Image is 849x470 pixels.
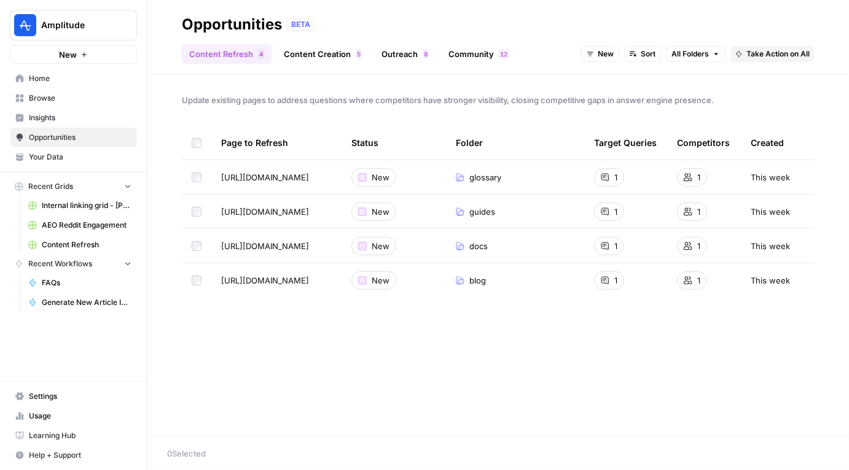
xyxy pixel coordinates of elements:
[614,240,617,252] span: 1
[167,447,829,460] div: 0 Selected
[697,171,700,183] span: 1
[500,49,504,59] span: 1
[351,126,378,160] div: Status
[221,274,309,287] span: [URL][DOMAIN_NAME]
[423,49,429,59] div: 8
[730,46,815,62] button: Take Action on All
[374,44,436,64] a: Outreach8
[504,49,507,59] span: 2
[10,147,137,167] a: Your Data
[23,235,137,255] a: Content Refresh
[666,46,726,62] button: All Folders
[751,240,790,252] span: This week
[671,48,709,60] span: All Folders
[10,255,137,273] button: Recent Workflows
[29,132,131,143] span: Opportunities
[29,112,131,123] span: Insights
[23,196,137,215] a: Internal linking grid - [PERSON_NAME]
[42,200,131,211] span: Internal linking grid - [PERSON_NAME]
[23,273,137,293] a: FAQs
[372,171,389,183] span: New
[372,240,389,252] span: New
[697,274,700,287] span: 1
[287,18,315,31] div: BETA
[641,48,655,60] span: Sort
[221,126,332,160] div: Page to Refresh
[221,206,309,218] span: [URL][DOMAIN_NAME]
[10,128,137,147] a: Opportunities
[10,406,137,426] a: Usage
[29,430,131,441] span: Learning Hub
[751,206,790,218] span: This week
[42,239,131,250] span: Content Refresh
[221,240,309,252] span: [URL][DOMAIN_NAME]
[23,293,137,312] a: Generate New Article Ideas
[23,215,137,235] a: AEO Reddit Engagement
[14,14,36,36] img: Amplitude Logo
[10,426,137,445] a: Learning Hub
[10,45,137,64] button: New
[29,450,131,461] span: Help + Support
[28,258,92,269] span: Recent Workflows
[29,410,131,422] span: Usage
[614,206,617,218] span: 1
[469,240,488,252] span: docs
[10,445,137,465] button: Help + Support
[469,171,501,183] span: glossary
[59,48,77,61] span: New
[581,46,619,62] button: New
[10,108,137,128] a: Insights
[697,240,700,252] span: 1
[259,49,263,59] span: 4
[614,274,617,287] span: 1
[499,49,509,59] div: 12
[441,44,516,64] a: Community12
[614,171,617,183] span: 1
[29,391,131,402] span: Settings
[697,206,700,218] span: 1
[677,126,730,160] div: Competitors
[10,10,137,40] button: Workspace: Amplitude
[456,126,483,160] div: Folder
[41,19,115,31] span: Amplitude
[182,15,282,34] div: Opportunities
[372,274,389,287] span: New
[469,206,495,218] span: guides
[469,274,486,287] span: blog
[598,48,614,60] span: New
[357,49,361,59] span: 5
[10,69,137,88] a: Home
[746,48,810,60] span: Take Action on All
[276,44,369,64] a: Content Creation5
[751,171,790,183] span: This week
[28,181,73,192] span: Recent Grids
[42,220,131,231] span: AEO Reddit Engagement
[10,387,137,406] a: Settings
[29,93,131,104] span: Browse
[751,274,790,287] span: This week
[356,49,362,59] div: 5
[258,49,264,59] div: 4
[10,177,137,196] button: Recent Grids
[372,206,389,218] span: New
[42,297,131,308] span: Generate New Article Ideas
[221,171,309,183] span: [URL][DOMAIN_NAME]
[751,126,784,160] div: Created
[182,94,815,106] span: Update existing pages to address questions where competitors have stronger visibility, closing co...
[42,277,131,288] span: FAQs
[182,44,272,64] a: Content Refresh4
[29,152,131,163] span: Your Data
[624,46,661,62] button: Sort
[594,126,657,160] div: Target Queries
[424,49,428,59] span: 8
[10,88,137,108] a: Browse
[29,73,131,84] span: Home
